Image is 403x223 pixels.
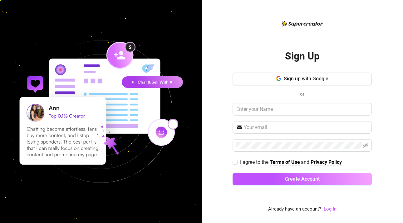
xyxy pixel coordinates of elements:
span: Already have an account? [268,206,321,213]
strong: Privacy Policy [311,159,342,165]
input: Enter your Name [233,103,372,116]
span: I agree to the [240,159,270,165]
span: Sign up with Google [284,76,328,82]
span: and [301,159,311,165]
a: Log In [324,206,337,212]
input: Your email [244,124,368,131]
strong: Terms of Use [270,159,300,165]
button: Create Account [233,173,372,185]
span: eye-invisible [363,143,368,148]
h2: Sign Up [285,50,320,63]
button: Sign up with Google [233,73,372,85]
a: Log In [324,206,337,213]
a: Terms of Use [270,159,300,166]
img: logo-BBDzfeDw.svg [282,21,323,26]
span: Create Account [285,176,320,182]
a: Privacy Policy [311,159,342,166]
span: or [300,91,304,97]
